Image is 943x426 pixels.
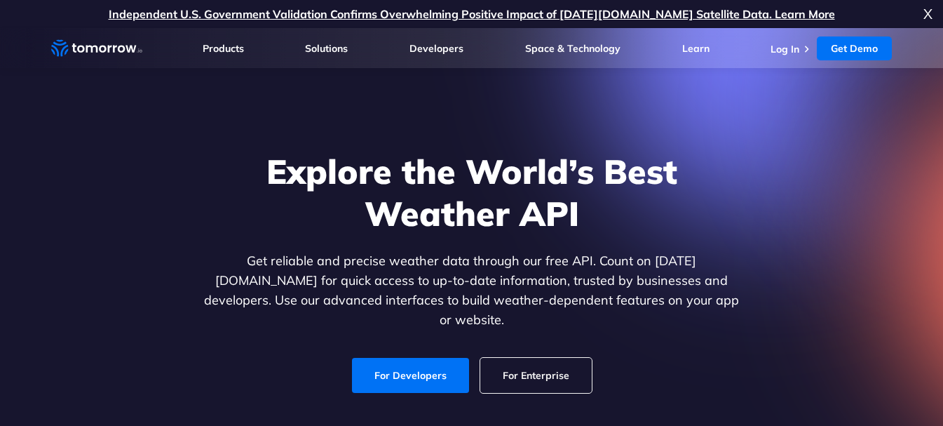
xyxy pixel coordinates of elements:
a: For Enterprise [480,358,592,393]
a: Home link [51,38,142,59]
a: Get Demo [817,36,892,60]
a: Space & Technology [525,42,620,55]
a: For Developers [352,358,469,393]
a: Solutions [305,42,348,55]
a: Independent U.S. Government Validation Confirms Overwhelming Positive Impact of [DATE][DOMAIN_NAM... [109,7,835,21]
a: Learn [682,42,710,55]
p: Get reliable and precise weather data through our free API. Count on [DATE][DOMAIN_NAME] for quic... [201,251,742,330]
a: Products [203,42,244,55]
a: Developers [409,42,463,55]
a: Log In [771,43,799,55]
h1: Explore the World’s Best Weather API [201,150,742,234]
